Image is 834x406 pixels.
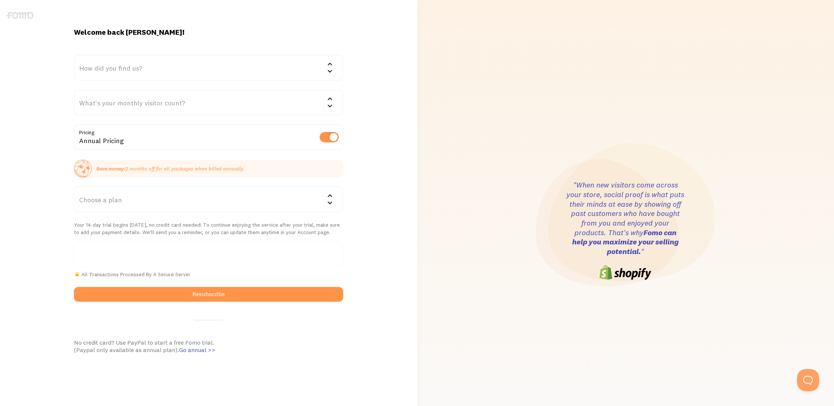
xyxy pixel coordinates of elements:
[74,89,343,115] div: What's your monthly visitor count?
[74,27,343,37] h1: Welcome back [PERSON_NAME]!
[74,271,343,278] p: All Transactions Processed By A Secure Server
[74,55,343,81] div: How did you find us?
[96,165,125,172] strong: Save money:
[96,165,244,172] p: 2 months off for all packages when billed annually.
[74,287,343,302] button: Resubscribe
[79,250,338,257] iframe: 安全金融卡支付輸入框
[74,221,343,236] p: Your 14-day trial begins [DATE], no credit card needed! To continue enjoying the service after yo...
[179,346,215,353] span: Go annual >>
[7,12,33,19] img: fomo-logo-gray-b99e0e8ada9f9040e2984d0d95b3b12da0074ffd48d1e5cb62ac37fc77b0b268.svg
[600,265,651,280] img: shopify-logo-6cb0242e8808f3daf4ae861e06351a6977ea544d1a5c563fd64e3e69b7f1d4c4.png
[74,124,343,151] div: Annual Pricing
[74,339,343,353] div: No credit card? Use PayPal to start a free Fomo trial. (Paypal only available as annual plan).
[797,369,819,391] iframe: Help Scout Beacon - Open
[74,186,343,212] div: Choose a plan
[566,180,685,256] h3: "When new visitors come across your store, social proof is what puts their minds at ease by showi...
